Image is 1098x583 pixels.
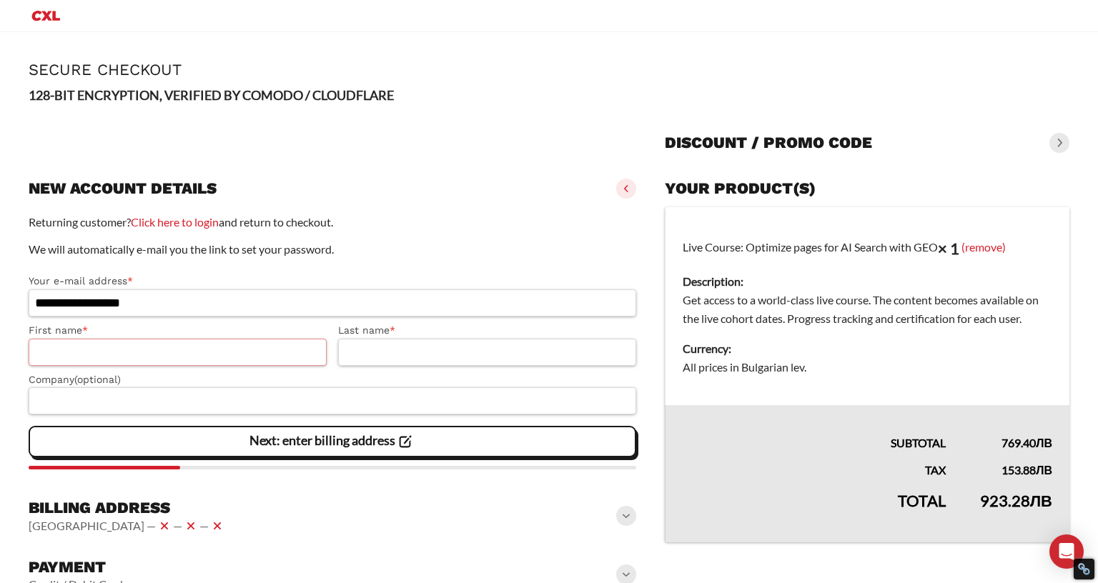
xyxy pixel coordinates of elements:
p: Returning customer? and return to checkout. [29,213,636,231]
div: Restore Info Box &#10;&#10;NoFollow Info:&#10; META-Robots NoFollow: &#09;false&#10; META-Robots ... [1077,562,1091,576]
span: (optional) [74,374,121,385]
span: лв [1030,491,1052,510]
dt: Description: [683,272,1052,291]
h3: Payment [29,557,123,577]
span: лв [1036,436,1052,449]
th: Tax [665,452,963,479]
div: Open Intercom Messenger [1049,534,1084,569]
label: Your e-mail address [29,273,636,289]
p: We will automatically e-mail you the link to set your password. [29,240,636,259]
dd: All prices in Bulgarian lev. [683,358,1052,377]
h3: Billing address [29,498,226,518]
span: лв [1036,463,1052,477]
label: Company [29,372,636,388]
td: Live Course: Optimize pages for AI Search with GEO [665,207,1069,406]
label: First name [29,322,327,339]
a: Click here to login [131,215,219,229]
vaadin-horizontal-layout: [GEOGRAPHIC_DATA] — — — [29,517,226,534]
th: Total [665,479,963,542]
th: Subtotal [665,405,963,452]
strong: × 1 [938,239,959,258]
bdi: 769.40 [1001,436,1052,449]
label: Last name [338,322,636,339]
strong: 128-BIT ENCRYPTION, VERIFIED BY COMODO / CLOUDFLARE [29,87,394,103]
dd: Get access to a world-class live course. The content becomes available on the live cohort dates. ... [683,291,1052,328]
h3: New account details [29,179,217,199]
bdi: 923.28 [980,491,1052,510]
vaadin-button: Next: enter billing address [29,426,636,457]
h1: Secure Checkout [29,61,1069,79]
h3: Discount / promo code [665,133,872,153]
dt: Currency: [683,339,1052,358]
a: (remove) [961,239,1006,253]
bdi: 153.88 [1001,463,1052,477]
